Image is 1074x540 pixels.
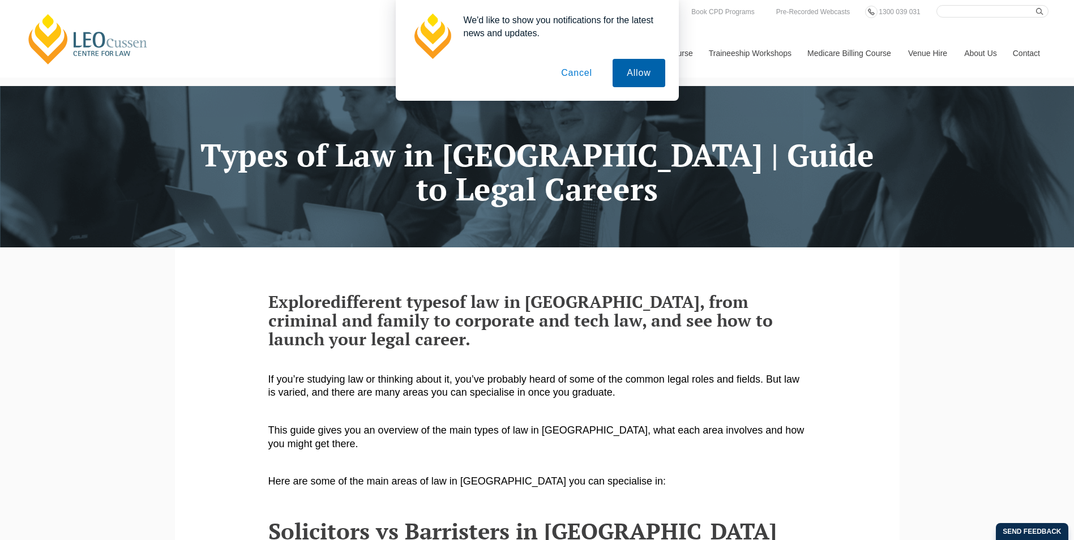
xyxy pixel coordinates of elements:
[613,59,665,87] button: Allow
[268,290,331,313] span: Explore
[268,290,773,350] span: of law in [GEOGRAPHIC_DATA], from criminal and family to corporate and tech law, and see how to l...
[455,14,665,40] div: We'd like to show you notifications for the latest news and updates.
[268,425,805,449] span: This guide gives you an overview of the main types of law in [GEOGRAPHIC_DATA], what each area in...
[268,475,666,487] span: Here are some of the main areas of law in [GEOGRAPHIC_DATA] you can specialise in:
[331,290,450,313] span: different types
[409,14,455,59] img: notification icon
[183,138,891,207] h1: Types of Law in [GEOGRAPHIC_DATA] | Guide to Legal Careers
[547,59,606,87] button: Cancel
[268,374,800,398] span: If you’re studying law or thinking about it, you’ve probably heard of some of the common legal ro...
